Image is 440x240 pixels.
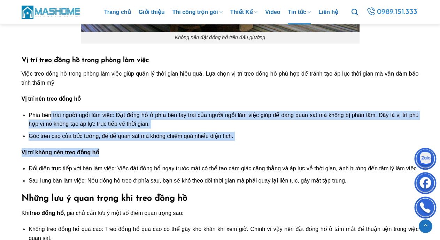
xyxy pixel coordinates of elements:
[22,194,187,203] strong: Những lưu ý quan trọng khi treo đồng hồ
[352,5,358,20] a: Tìm kiếm
[415,149,436,170] img: Zalo
[22,96,81,102] strong: Vị trí nên treo đồng hồ
[22,57,149,64] strong: Vị trí treo đồng hồ trong phòng làm việc
[22,149,99,155] strong: Vị trí không nên treo đồng hồ
[365,6,419,18] a: 0989.151.333
[22,71,419,86] span: Việc treo đồng hồ trong phòng làm việc giúp quản lý thời gian hiệu quả. Lựa chọn vị trí treo đồng...
[419,219,432,233] a: Lên đầu trang
[22,210,184,216] span: Khi , gia chủ cần lưu ý một số điểm quan trọng sau:
[29,165,418,171] span: Đối diện trực tiếp với bàn làm việc: Việc đặt đồng hồ ngay trước mặt có thể tạo cảm giác căng thẳ...
[29,178,346,184] span: Sau lưng bàn làm việc: Nếu đồng hồ treo ở phía sau, bạn sẽ khó theo dõi thời gian mà phải quay lạ...
[415,198,436,219] img: Phone
[29,133,233,139] span: Góc trên cao của bức tường, để dễ quan sát mà không chiếm quá nhiều diện tích.
[22,5,81,20] img: MasHome – Tổng Thầu Thiết Kế Và Xây Nhà Trọn Gói
[377,6,418,18] span: 0989.151.333
[415,174,436,195] img: Facebook
[29,112,418,127] span: Phía bên trái người ngồi làm việc: Đặt đồng hồ ở phía bên tay trái của người ngồi làm việc giúp d...
[81,32,360,44] figcaption: Không nên đặt đồng hồ trên đầu giường
[30,210,64,216] strong: treo đồng hồ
